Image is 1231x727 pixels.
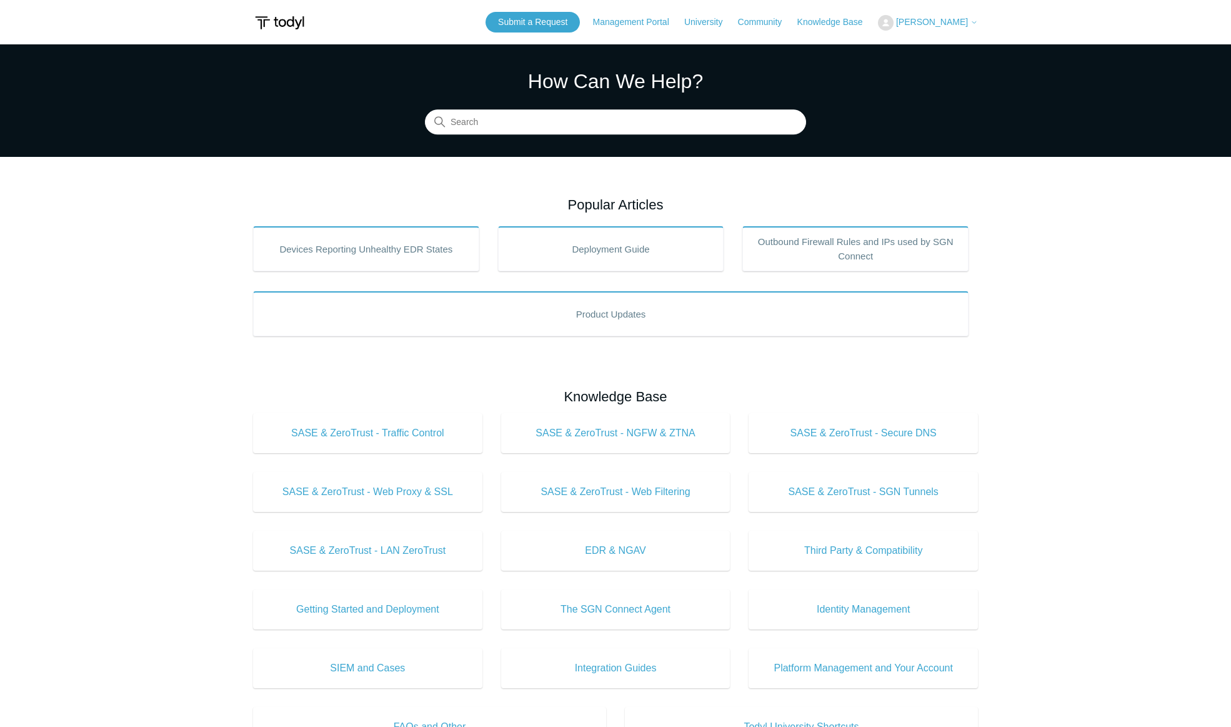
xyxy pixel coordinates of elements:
[253,226,479,271] a: Devices Reporting Unhealthy EDR States
[742,226,969,271] a: Outbound Firewall Rules and IPs used by SGN Connect
[253,11,306,34] img: Todyl Support Center Help Center home page
[749,531,978,571] a: Third Party & Compatibility
[520,543,712,558] span: EDR & NGAV
[749,472,978,512] a: SASE & ZeroTrust - SGN Tunnels
[253,291,969,336] a: Product Updates
[749,589,978,629] a: Identity Management
[253,194,978,215] h2: Popular Articles
[767,602,959,617] span: Identity Management
[501,472,730,512] a: SASE & ZeroTrust - Web Filtering
[684,16,735,29] a: University
[501,589,730,629] a: The SGN Connect Agent
[253,589,482,629] a: Getting Started and Deployment
[253,472,482,512] a: SASE & ZeroTrust - Web Proxy & SSL
[738,16,795,29] a: Community
[272,484,464,499] span: SASE & ZeroTrust - Web Proxy & SSL
[272,543,464,558] span: SASE & ZeroTrust - LAN ZeroTrust
[520,426,712,441] span: SASE & ZeroTrust - NGFW & ZTNA
[498,226,724,271] a: Deployment Guide
[272,602,464,617] span: Getting Started and Deployment
[749,648,978,688] a: Platform Management and Your Account
[272,426,464,441] span: SASE & ZeroTrust - Traffic Control
[878,15,978,31] button: [PERSON_NAME]
[767,484,959,499] span: SASE & ZeroTrust - SGN Tunnels
[520,661,712,676] span: Integration Guides
[767,543,959,558] span: Third Party & Compatibility
[486,12,580,33] a: Submit a Request
[797,16,875,29] a: Knowledge Base
[253,413,482,453] a: SASE & ZeroTrust - Traffic Control
[501,413,730,453] a: SASE & ZeroTrust - NGFW & ZTNA
[425,110,806,135] input: Search
[272,661,464,676] span: SIEM and Cases
[520,484,712,499] span: SASE & ZeroTrust - Web Filtering
[501,531,730,571] a: EDR & NGAV
[253,648,482,688] a: SIEM and Cases
[767,426,959,441] span: SASE & ZeroTrust - Secure DNS
[767,661,959,676] span: Platform Management and Your Account
[593,16,682,29] a: Management Portal
[253,531,482,571] a: SASE & ZeroTrust - LAN ZeroTrust
[501,648,730,688] a: Integration Guides
[896,17,968,27] span: [PERSON_NAME]
[253,386,978,407] h2: Knowledge Base
[749,413,978,453] a: SASE & ZeroTrust - Secure DNS
[425,66,806,96] h1: How Can We Help?
[520,602,712,617] span: The SGN Connect Agent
